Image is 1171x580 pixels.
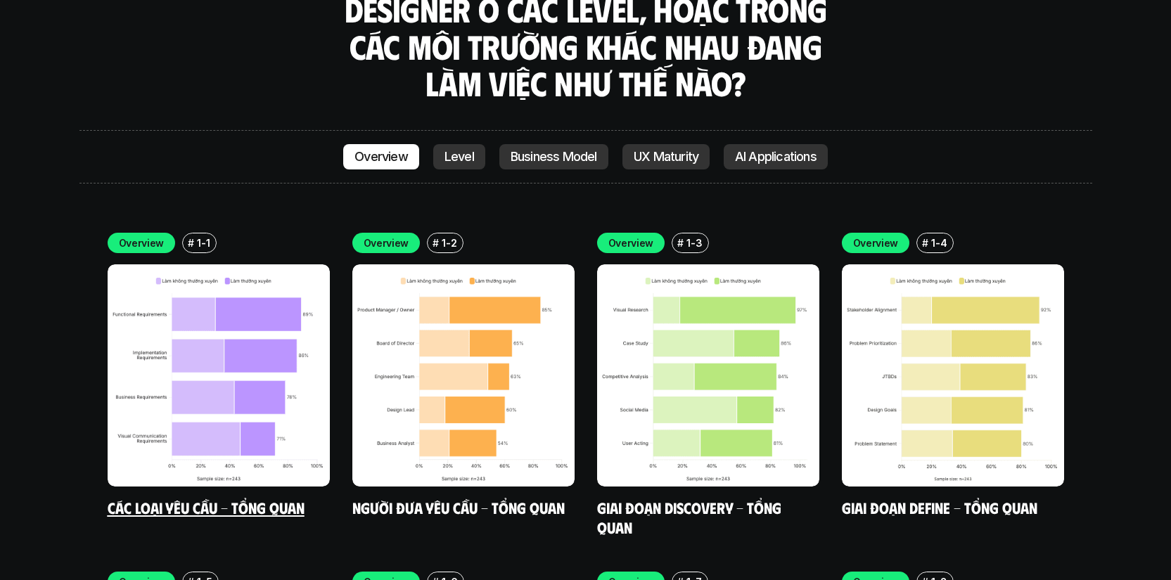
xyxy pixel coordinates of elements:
p: UX Maturity [634,150,698,164]
p: Overview [853,236,899,250]
p: Level [444,150,474,164]
p: AI Applications [735,150,817,164]
p: Overview [608,236,654,250]
a: Business Model [499,144,608,169]
a: AI Applications [724,144,828,169]
p: 1-2 [442,236,456,250]
p: 1-3 [686,236,702,250]
p: Overview [364,236,409,250]
p: 1-4 [931,236,947,250]
h6: # [677,238,684,248]
p: Business Model [511,150,597,164]
a: Level [433,144,485,169]
p: Overview [119,236,165,250]
h6: # [188,238,194,248]
a: UX Maturity [622,144,710,169]
h6: # [433,238,439,248]
a: Overview [343,144,419,169]
h6: # [922,238,928,248]
a: Các loại yêu cầu - Tổng quan [108,498,305,517]
a: Giai đoạn Discovery - Tổng quan [597,498,785,536]
a: Người đưa yêu cầu - Tổng quan [352,498,565,517]
a: Giai đoạn Define - Tổng quan [842,498,1037,517]
p: 1-1 [197,236,210,250]
p: Overview [354,150,408,164]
